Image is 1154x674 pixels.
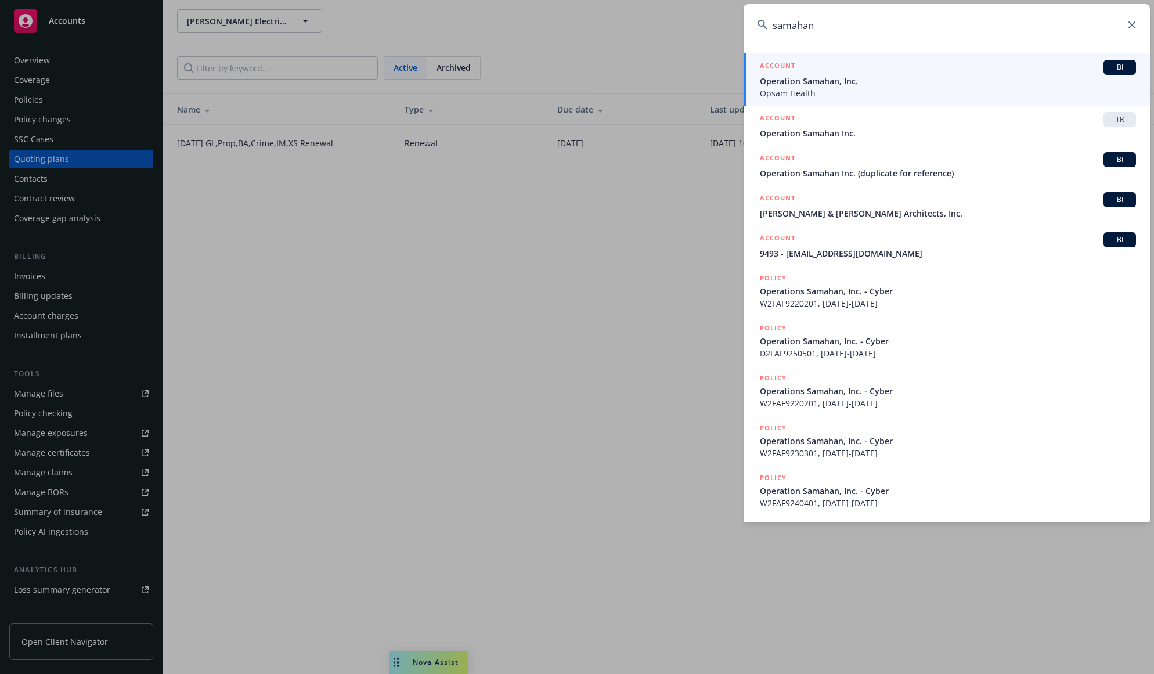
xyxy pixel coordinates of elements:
a: POLICYOperation Samahan, Inc. - CyberW2FAF9240401, [DATE]-[DATE] [744,466,1150,516]
span: W2FAF9220201, [DATE]-[DATE] [760,397,1136,409]
h5: POLICY [760,322,787,334]
span: Operation Samahan, Inc. [760,75,1136,87]
span: Operations Samahan, Inc. - Cyber [760,385,1136,397]
h5: POLICY [760,272,787,284]
span: W2FAF9220201, [DATE]-[DATE] [760,297,1136,309]
span: Operations Samahan, Inc. - Cyber [760,435,1136,447]
span: Opsam Health [760,87,1136,99]
h5: POLICY [760,372,787,384]
span: [PERSON_NAME] & [PERSON_NAME] Architects, Inc. [760,207,1136,219]
span: Operation Samahan, Inc. - Cyber [760,335,1136,347]
span: TR [1108,114,1131,125]
span: BI [1108,62,1131,73]
a: ACCOUNTBI9493 - [EMAIL_ADDRESS][DOMAIN_NAME] [744,226,1150,266]
span: BI [1108,154,1131,165]
a: POLICYOperation Samahan, Inc. - CyberD2FAF9250501, [DATE]-[DATE] [744,316,1150,366]
span: Operation Samahan Inc. [760,127,1136,139]
span: Operation Samahan, Inc. - Cyber [760,485,1136,497]
h5: ACCOUNT [760,152,795,166]
span: W2FAF9230301, [DATE]-[DATE] [760,447,1136,459]
h5: ACCOUNT [760,192,795,206]
a: ACCOUNTBIOperation Samahan Inc. (duplicate for reference) [744,146,1150,186]
span: Operation Samahan Inc. (duplicate for reference) [760,167,1136,179]
h5: ACCOUNT [760,232,795,246]
h5: ACCOUNT [760,112,795,126]
h5: POLICY [760,472,787,484]
span: Operations Samahan, Inc. - Cyber [760,285,1136,297]
input: Search... [744,4,1150,46]
span: 9493 - [EMAIL_ADDRESS][DOMAIN_NAME] [760,247,1136,259]
a: POLICYOperations Samahan, Inc. - CyberW2FAF9230301, [DATE]-[DATE] [744,416,1150,466]
span: BI [1108,194,1131,205]
a: ACCOUNTBI[PERSON_NAME] & [PERSON_NAME] Architects, Inc. [744,186,1150,226]
h5: POLICY [760,422,787,434]
a: ACCOUNTTROperation Samahan Inc. [744,106,1150,146]
a: POLICYOperations Samahan, Inc. - CyberW2FAF9220201, [DATE]-[DATE] [744,366,1150,416]
a: POLICYOperations Samahan, Inc. - CyberW2FAF9220201, [DATE]-[DATE] [744,266,1150,316]
a: ACCOUNTBIOperation Samahan, Inc.Opsam Health [744,53,1150,106]
span: D2FAF9250501, [DATE]-[DATE] [760,347,1136,359]
span: BI [1108,235,1131,245]
h5: ACCOUNT [760,60,795,74]
span: W2FAF9240401, [DATE]-[DATE] [760,497,1136,509]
